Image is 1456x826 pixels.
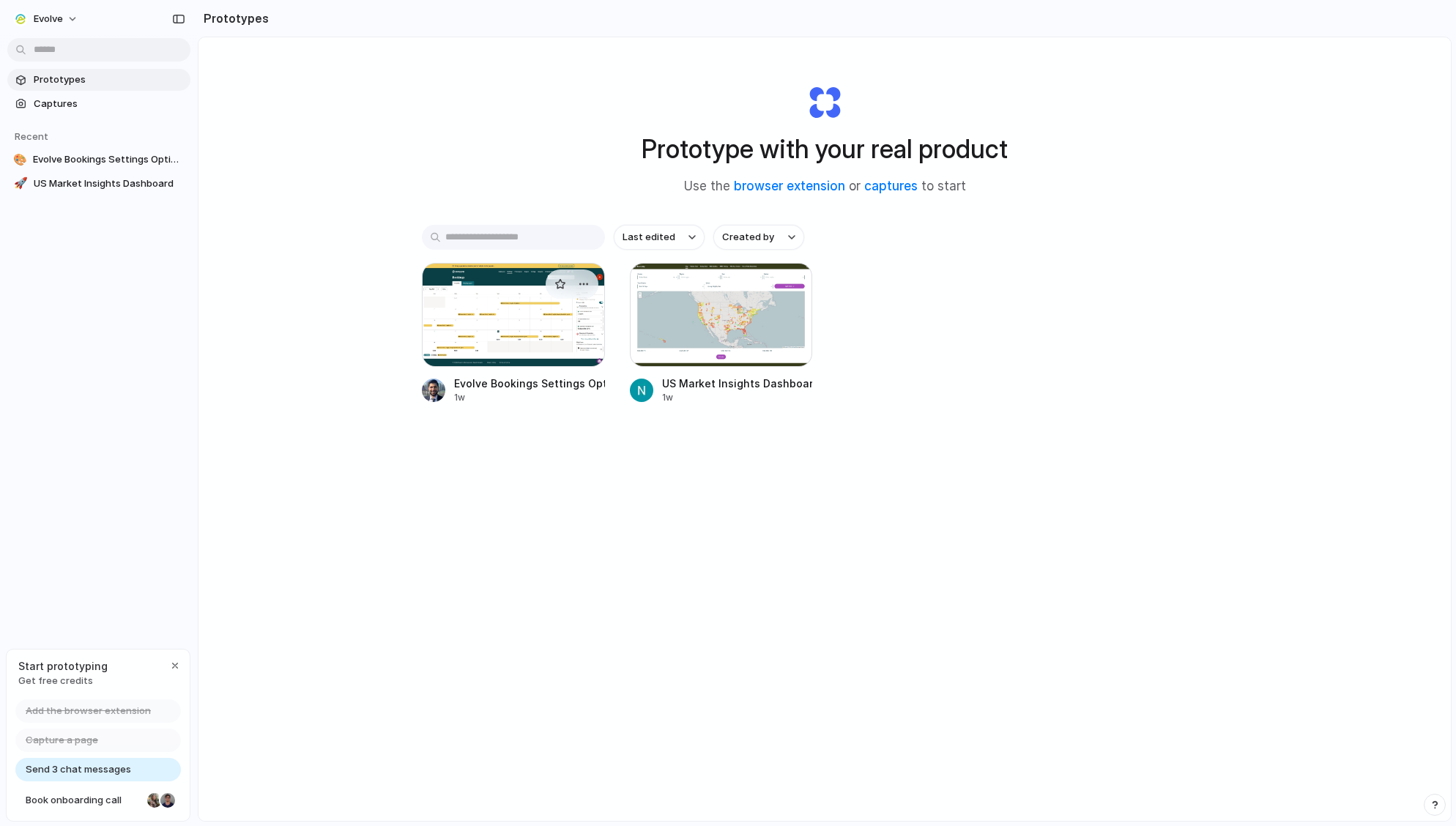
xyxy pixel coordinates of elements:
div: US Market Insights Dashboard [662,376,813,391]
div: 🚀 [13,176,28,191]
span: Get free credits [18,674,108,688]
span: US Market Insights Dashboard [34,176,185,191]
span: Use the or to start [684,177,966,196]
a: captures [864,179,918,193]
span: Evolve Bookings Settings Optimization [33,152,185,167]
a: US Market Insights DashboardUS Market Insights Dashboard1w [630,263,813,404]
span: Captures [34,97,185,111]
div: 1w [454,391,605,404]
span: Created by [722,230,774,245]
h1: Prototype with your real product [642,130,1008,168]
a: 🎨Evolve Bookings Settings Optimization [7,149,190,171]
a: Captures [7,93,190,115]
div: 🎨 [13,152,27,167]
span: Book onboarding call [26,793,141,808]
div: Christian Iacullo [159,792,177,809]
a: Prototypes [7,69,190,91]
a: 🚀US Market Insights Dashboard [7,173,190,195]
span: Last edited [623,230,675,245]
div: Evolve Bookings Settings Optimization [454,376,605,391]
div: 1w [662,391,813,404]
a: Evolve Bookings Settings OptimizationEvolve Bookings Settings Optimization1w [422,263,605,404]
h2: Prototypes [198,10,269,27]
div: Nicole Kubica [146,792,163,809]
span: Prototypes [34,72,185,87]
span: Send 3 chat messages [26,762,131,777]
button: Last edited [614,225,705,250]
span: Evolve [34,12,63,26]
a: Book onboarding call [15,789,181,812]
span: Capture a page [26,733,98,748]
a: browser extension [734,179,845,193]
button: Created by [713,225,804,250]
button: Evolve [7,7,86,31]
span: Add the browser extension [26,704,151,718]
span: Recent [15,130,48,142]
span: Start prototyping [18,658,108,674]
